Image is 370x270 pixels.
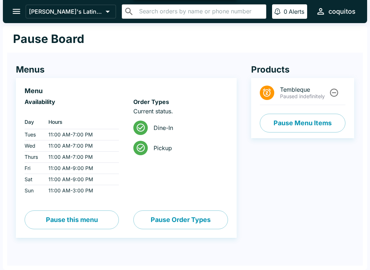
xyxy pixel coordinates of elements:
h4: Products [251,64,354,75]
h1: Pause Board [13,32,84,46]
td: 11:00 AM - 3:00 PM [43,185,119,196]
td: Wed [25,140,43,152]
p: ‏ [25,108,119,115]
p: [PERSON_NAME]'s Latin Cuisine [29,8,103,15]
p: Paused indefinitely [280,93,328,100]
td: Tues [25,129,43,140]
h4: Menus [16,64,237,75]
h6: Availability [25,98,119,105]
h6: Order Types [133,98,228,105]
div: coquitos [328,7,356,16]
span: Pickup [154,144,222,152]
button: open drawer [7,2,26,21]
span: Dine-In [154,124,222,131]
button: Unpause [327,86,341,99]
button: Pause this menu [25,210,119,229]
td: Fri [25,163,43,174]
td: 11:00 AM - 9:00 PM [43,163,119,174]
button: coquitos [313,4,358,19]
p: Current status. [133,108,228,115]
span: Tembleque [280,86,328,93]
th: Hours [43,115,119,129]
td: 11:00 AM - 7:00 PM [43,129,119,140]
button: Pause Order Types [133,210,228,229]
button: [PERSON_NAME]'s Latin Cuisine [26,5,116,18]
button: Pause Menu Items [260,114,345,132]
th: Day [25,115,43,129]
td: Sat [25,174,43,185]
p: 0 [284,8,287,15]
td: Sun [25,185,43,196]
td: 11:00 AM - 7:00 PM [43,140,119,152]
p: Alerts [289,8,304,15]
td: 11:00 AM - 7:00 PM [43,152,119,163]
td: 11:00 AM - 9:00 PM [43,174,119,185]
td: Thurs [25,152,43,163]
